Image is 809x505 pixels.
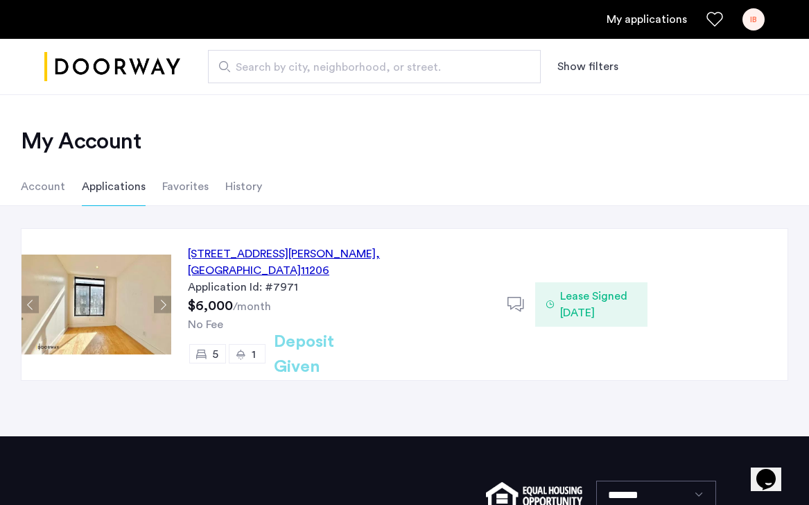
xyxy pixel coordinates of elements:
[21,167,65,206] li: Account
[188,246,491,279] div: [STREET_ADDRESS][PERSON_NAME] 11206
[560,288,636,321] span: Lease Signed [DATE]
[21,296,39,314] button: Previous apartment
[557,58,618,75] button: Show or hide filters
[274,329,384,379] h2: Deposit Given
[208,50,541,83] input: Apartment Search
[252,349,256,360] span: 1
[154,296,171,314] button: Next apartment
[607,11,687,28] a: My application
[188,279,491,296] div: Application Id: #7971
[233,301,271,312] sub: /month
[21,128,788,155] h2: My Account
[82,167,146,206] li: Applications
[212,349,218,360] span: 5
[751,450,795,491] iframe: chat widget
[44,41,180,93] a: Cazamio logo
[44,41,180,93] img: logo
[742,8,765,31] div: IB
[236,59,502,76] span: Search by city, neighborhood, or street.
[706,11,723,28] a: Favorites
[188,299,233,313] span: $6,000
[162,167,209,206] li: Favorites
[225,167,262,206] li: History
[188,319,223,330] span: No Fee
[21,255,171,354] img: Apartment photo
